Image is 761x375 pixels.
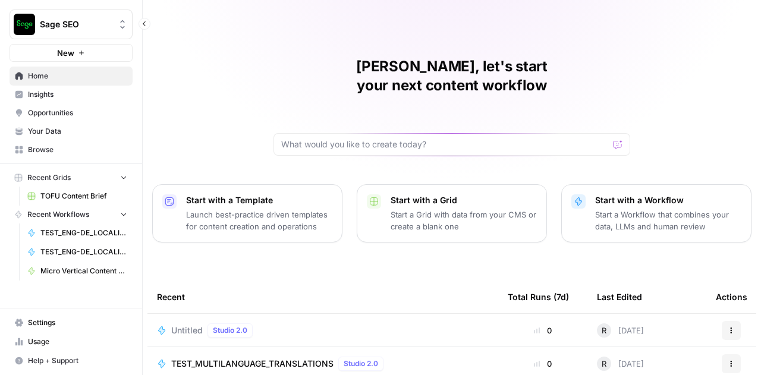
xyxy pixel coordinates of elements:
[213,325,247,336] span: Studio 2.0
[171,324,203,336] span: Untitled
[152,184,342,242] button: Start with a TemplateLaunch best-practice driven templates for content creation and operations
[22,223,133,242] a: TEST_ENG-DE_LOCALISATION_SINGLE
[186,209,332,232] p: Launch best-practice driven templates for content creation and operations
[40,266,127,276] span: Micro Vertical Content Generation
[344,358,378,369] span: Studio 2.0
[27,209,89,220] span: Recent Workflows
[273,57,630,95] h1: [PERSON_NAME], let's start your next content workflow
[57,47,74,59] span: New
[10,140,133,159] a: Browse
[716,281,747,313] div: Actions
[28,126,127,137] span: Your Data
[27,172,71,183] span: Recent Grids
[597,323,644,338] div: [DATE]
[10,10,133,39] button: Workspace: Sage SEO
[10,67,133,86] a: Home
[40,228,127,238] span: TEST_ENG-DE_LOCALISATION_SINGLE
[157,281,489,313] div: Recent
[22,242,133,261] a: TEST_ENG-DE_LOCALISATIONS_BULK
[28,89,127,100] span: Insights
[595,209,741,232] p: Start a Workflow that combines your data, LLMs and human review
[14,14,35,35] img: Sage SEO Logo
[357,184,547,242] button: Start with a GridStart a Grid with data from your CMS or create a blank one
[28,71,127,81] span: Home
[595,194,741,206] p: Start with a Workflow
[391,209,537,232] p: Start a Grid with data from your CMS or create a blank one
[10,332,133,351] a: Usage
[597,281,642,313] div: Last Edited
[28,355,127,366] span: Help + Support
[281,138,608,150] input: What would you like to create today?
[171,358,334,370] span: TEST_MULTILANGUAGE_TRANSLATIONS
[508,281,569,313] div: Total Runs (7d)
[40,18,112,30] span: Sage SEO
[186,194,332,206] p: Start with a Template
[10,122,133,141] a: Your Data
[28,336,127,347] span: Usage
[602,324,606,336] span: R
[22,261,133,281] a: Micro Vertical Content Generation
[602,358,606,370] span: R
[28,108,127,118] span: Opportunities
[40,191,127,201] span: TOFU Content Brief
[157,357,489,371] a: TEST_MULTILANGUAGE_TRANSLATIONSStudio 2.0
[28,317,127,328] span: Settings
[10,206,133,223] button: Recent Workflows
[508,324,578,336] div: 0
[22,187,133,206] a: TOFU Content Brief
[508,358,578,370] div: 0
[597,357,644,371] div: [DATE]
[10,44,133,62] button: New
[10,103,133,122] a: Opportunities
[391,194,537,206] p: Start with a Grid
[157,323,489,338] a: UntitledStudio 2.0
[10,85,133,104] a: Insights
[10,351,133,370] button: Help + Support
[40,247,127,257] span: TEST_ENG-DE_LOCALISATIONS_BULK
[10,169,133,187] button: Recent Grids
[10,313,133,332] a: Settings
[561,184,751,242] button: Start with a WorkflowStart a Workflow that combines your data, LLMs and human review
[28,144,127,155] span: Browse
